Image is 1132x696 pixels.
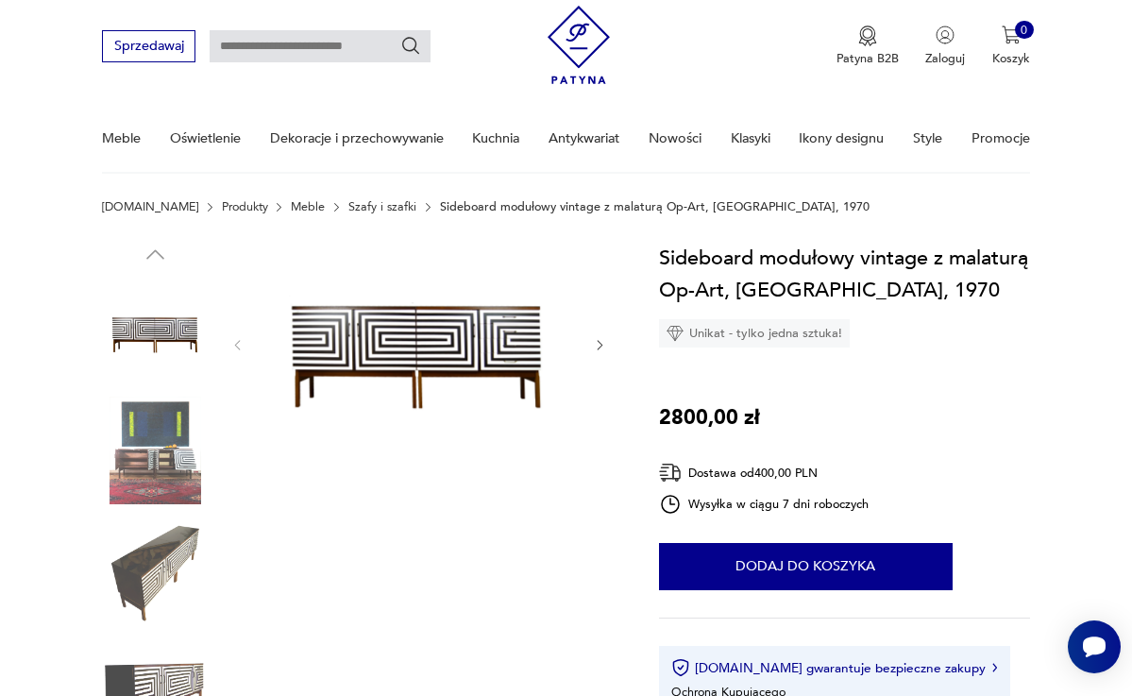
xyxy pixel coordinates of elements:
button: Szukaj [400,36,421,57]
a: Oświetlenie [170,106,241,171]
h1: Sideboard modułowy vintage z malaturą Op-Art, [GEOGRAPHIC_DATA], 1970 [659,242,1030,306]
img: Ikona dostawy [659,461,682,484]
a: Produkty [222,200,268,213]
a: [DOMAIN_NAME] [102,200,198,213]
div: Wysyłka w ciągu 7 dni roboczych [659,493,869,516]
a: Szafy i szafki [348,200,416,213]
a: Ikona medaluPatyna B2B [836,25,899,67]
iframe: Smartsupp widget button [1068,620,1121,673]
img: Ikona certyfikatu [671,658,690,677]
a: Klasyki [731,106,770,171]
p: Sideboard modułowy vintage z malaturą Op-Art, [GEOGRAPHIC_DATA], 1970 [440,200,870,213]
p: Patyna B2B [836,50,899,67]
img: Ikona strzałki w prawo [992,663,998,672]
img: Ikonka użytkownika [936,25,955,44]
img: Zdjęcie produktu Sideboard modułowy vintage z malaturą Op-Art, Polska, 1970 [102,518,210,625]
img: Zdjęcie produktu Sideboard modułowy vintage z malaturą Op-Art, Polska, 1970 [102,397,210,504]
p: 2800,00 zł [659,401,760,433]
button: 0Koszyk [992,25,1030,67]
a: Kuchnia [472,106,519,171]
div: 0 [1015,21,1034,40]
p: Zaloguj [925,50,965,67]
div: Dostawa od 400,00 PLN [659,461,869,484]
img: Ikona medalu [858,25,877,46]
div: Unikat - tylko jedna sztuka! [659,319,850,348]
img: Zdjęcie produktu Sideboard modułowy vintage z malaturą Op-Art, Polska, 1970 [102,277,210,384]
img: Zdjęcie produktu Sideboard modułowy vintage z malaturą Op-Art, Polska, 1970 [262,242,577,446]
button: Zaloguj [925,25,965,67]
a: Meble [291,200,325,213]
a: Nowości [649,106,701,171]
p: Koszyk [992,50,1030,67]
a: Antykwariat [549,106,619,171]
a: Sprzedawaj [102,42,195,53]
img: Ikona koszyka [1002,25,1021,44]
a: Style [913,106,942,171]
a: Dekoracje i przechowywanie [270,106,444,171]
a: Ikony designu [799,106,884,171]
img: Ikona diamentu [667,325,684,342]
button: [DOMAIN_NAME] gwarantuje bezpieczne zakupy [671,658,997,677]
a: Meble [102,106,141,171]
button: Patyna B2B [836,25,899,67]
button: Dodaj do koszyka [659,543,953,590]
a: Promocje [971,106,1030,171]
button: Sprzedawaj [102,30,195,61]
